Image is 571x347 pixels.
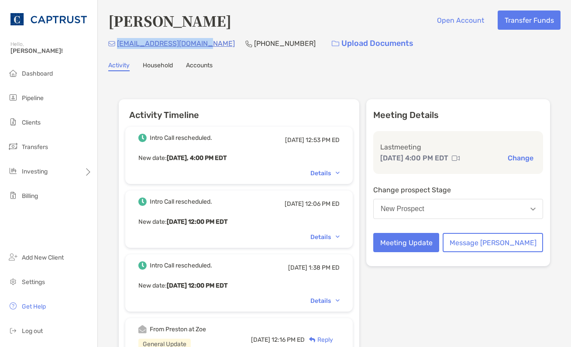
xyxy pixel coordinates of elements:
span: 1:38 PM ED [309,264,340,271]
div: Intro Call rescheduled. [150,134,212,142]
img: settings icon [8,276,18,287]
p: Meeting Details [373,110,543,121]
img: logout icon [8,325,18,336]
p: New date : [138,280,340,291]
button: Message [PERSON_NAME] [443,233,543,252]
button: Meeting Update [373,233,439,252]
a: Upload Documents [326,34,419,53]
img: transfers icon [8,141,18,152]
img: dashboard icon [8,68,18,78]
button: Change [505,153,536,163]
span: [DATE] [285,200,304,208]
img: billing icon [8,190,18,201]
div: New Prospect [381,205,424,213]
b: [DATE], 4:00 PM EDT [167,154,227,162]
img: Event icon [138,261,147,270]
img: add_new_client icon [8,252,18,262]
span: Add New Client [22,254,64,261]
span: Transfers [22,143,48,151]
img: Event icon [138,325,147,333]
p: New date : [138,153,340,163]
a: Activity [108,62,130,71]
span: [DATE] [285,136,304,144]
span: [PERSON_NAME]! [10,47,92,55]
img: pipeline icon [8,92,18,103]
b: [DATE] 12:00 PM EDT [167,218,227,226]
span: Log out [22,327,43,335]
span: [DATE] [288,264,307,271]
img: Reply icon [309,337,316,343]
div: Intro Call rescheduled. [150,262,212,269]
span: 12:53 PM ED [306,136,340,144]
h6: Activity Timeline [119,99,359,120]
p: Last meeting [380,142,536,153]
button: Open Account [430,10,491,30]
p: [DATE] 4:00 PM EDT [380,153,448,163]
h4: [PERSON_NAME] [108,10,231,31]
div: Details [310,170,340,177]
span: Pipeline [22,94,44,102]
img: button icon [332,41,339,47]
img: clients icon [8,117,18,127]
button: Transfer Funds [498,10,561,30]
span: 12:06 PM ED [305,200,340,208]
span: Dashboard [22,70,53,77]
span: Clients [22,119,41,126]
div: Intro Call rescheduled. [150,198,212,205]
span: Settings [22,278,45,286]
span: Billing [22,192,38,200]
img: Event icon [138,134,147,142]
p: New date : [138,216,340,227]
img: communication type [452,155,460,162]
div: Details [310,297,340,305]
div: Details [310,233,340,241]
div: From Preston at Zoe [150,326,206,333]
img: Phone Icon [245,40,252,47]
button: New Prospect [373,199,543,219]
span: Investing [22,168,48,175]
img: Email Icon [108,41,115,46]
span: Get Help [22,303,46,310]
img: Chevron icon [336,299,340,302]
span: [DATE] [251,336,270,344]
a: Household [143,62,173,71]
img: Open dropdown arrow [530,208,536,211]
img: Event icon [138,198,147,206]
img: investing icon [8,166,18,176]
a: Accounts [186,62,213,71]
img: CAPTRUST Logo [10,3,87,35]
p: [PHONE_NUMBER] [254,38,316,49]
img: get-help icon [8,301,18,311]
p: [EMAIL_ADDRESS][DOMAIN_NAME] [117,38,235,49]
span: 12:16 PM ED [272,336,305,344]
b: [DATE] 12:00 PM EDT [167,282,227,289]
img: Chevron icon [336,236,340,238]
p: Change prospect Stage [373,184,543,195]
div: Reply [305,335,333,344]
img: Chevron icon [336,172,340,174]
